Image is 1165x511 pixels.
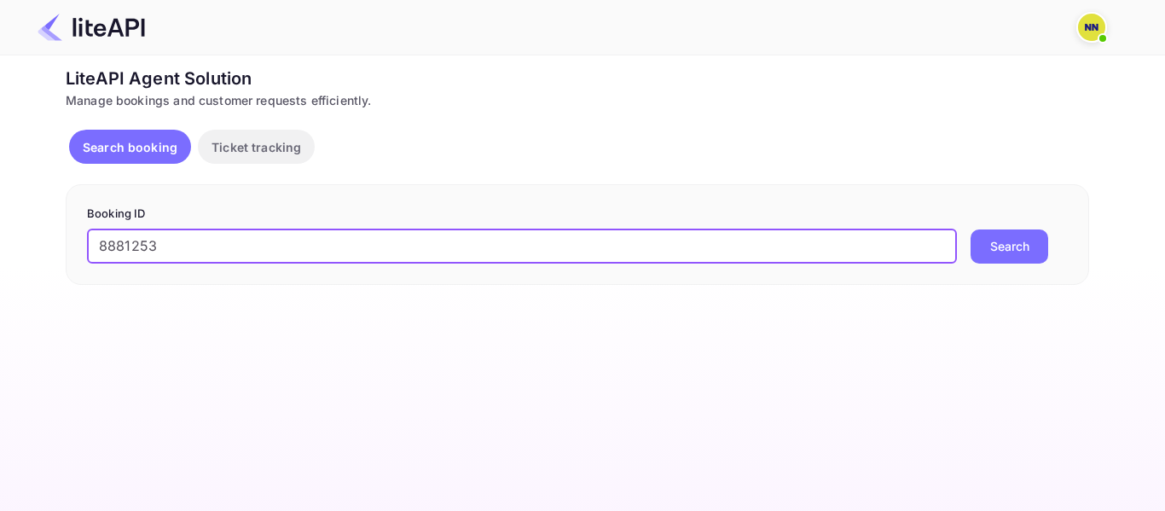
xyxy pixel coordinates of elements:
img: N/A N/A [1078,14,1105,41]
p: Booking ID [87,206,1068,223]
p: Ticket tracking [212,138,301,156]
div: Manage bookings and customer requests efficiently. [66,91,1089,109]
input: Enter Booking ID (e.g., 63782194) [87,229,957,264]
p: Search booking [83,138,177,156]
div: LiteAPI Agent Solution [66,66,1089,91]
button: Search [971,229,1048,264]
img: LiteAPI Logo [38,14,145,41]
